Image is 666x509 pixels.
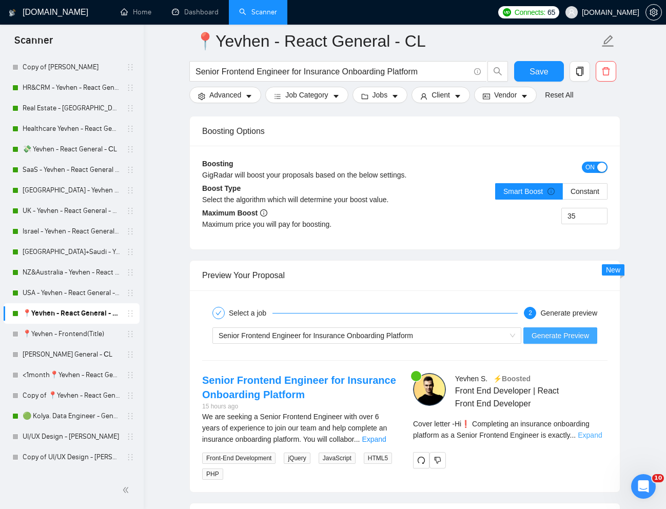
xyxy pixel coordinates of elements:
span: holder [126,84,134,92]
a: Senior Frontend Engineer for Insurance Onboarding Platform [202,375,396,400]
button: Generate Preview [523,327,597,344]
span: holder [126,350,134,359]
b: Maximum Boost [202,209,267,217]
img: logo [9,5,16,21]
span: holder [126,166,134,174]
span: holder [126,248,134,256]
a: 💸 Yevhen - React General - СL [23,139,120,160]
span: Front End Developer | React Front End Developer [455,384,577,410]
a: 🟢 Kolya. Data Engineer - General [23,406,120,426]
b: Boost Type [202,184,241,192]
span: setting [198,92,205,100]
a: searchScanner [239,8,277,16]
span: user [568,9,575,16]
span: Cover letter - Hi❗ Completing an insurance onboarding platform as a Senior Frontend Engineer is e... [413,420,590,439]
button: redo [413,452,429,468]
span: Connects: [515,7,545,18]
span: check [216,310,222,316]
button: setting [645,4,662,21]
span: caret-down [521,92,528,100]
span: ON [585,162,595,173]
span: Constant [571,187,599,195]
span: redo [414,456,429,464]
button: delete [596,61,616,82]
span: user [420,92,427,100]
span: Generate Preview [532,330,589,341]
div: We are seeking a Senior Frontend Engineer with over 6 years of experience to join our team and he... [202,411,397,445]
span: holder [126,309,134,318]
a: HR&CRM - Yevhen - React General - СL [23,77,120,98]
span: holder [126,433,134,441]
span: double-left [122,485,132,495]
span: setting [646,8,661,16]
span: dislike [434,456,441,464]
span: jQuery [284,453,310,464]
span: Job Category [285,89,328,101]
span: search [488,67,507,76]
span: Yevhen S . [455,375,487,383]
span: copy [570,67,590,76]
a: Healthcare Yevhen - React General - СL [23,119,120,139]
a: [GEOGRAPHIC_DATA] - Yevhen - React General - СL [23,180,120,201]
div: GigRadar will boost your proposals based on the below settings. [202,169,506,181]
span: Vendor [494,89,517,101]
b: Boosting [202,160,233,168]
button: settingAdvancedcaret-down [189,87,261,103]
a: setting [645,8,662,16]
span: holder [126,104,134,112]
span: We are seeking a Senior Frontend Engineer with over 6 years of experience to join our team and he... [202,413,387,443]
button: copy [570,61,590,82]
a: SaaS - Yevhen - React General - СL [23,160,120,180]
span: holder [126,391,134,400]
span: JavaScript [319,453,356,464]
div: Select the algorithm which will determine your boost value. [202,194,405,205]
a: Copy of 📍Yevhen - React General - СL [23,385,120,406]
a: 📍Yevhen - Frontend(Title) [23,324,120,344]
span: caret-down [454,92,461,100]
span: Front-End Development [202,453,276,464]
span: 65 [547,7,555,18]
span: ... [354,435,360,443]
button: search [487,61,508,82]
a: homeHome [121,8,151,16]
iframe: Intercom live chat [631,474,656,499]
span: HTML5 [364,453,392,464]
a: dashboardDashboard [172,8,219,16]
a: Expand [362,435,386,443]
img: upwork-logo.png [503,8,511,16]
span: edit [601,34,615,48]
span: holder [126,371,134,379]
span: 10 [652,474,664,482]
span: New [606,266,620,274]
span: Smart Boost [503,187,555,195]
a: Real Estate - [GEOGRAPHIC_DATA] - React General - СL [23,98,120,119]
span: Senior Frontend Engineer for Insurance Onboarding Platform [219,331,413,340]
span: Jobs [373,89,388,101]
span: Save [530,65,548,78]
input: Scanner name... [195,28,599,54]
a: Expand [578,431,602,439]
a: 📍Yevhen - React General - СL [23,303,120,324]
span: holder [126,330,134,338]
a: <1month📍Yevhen - React General - СL [23,365,120,385]
span: 2 [528,309,532,317]
a: [GEOGRAPHIC_DATA]+Saudi - Yevhen - React General - СL [23,242,120,262]
a: USA - Yevhen - React General - СL [23,283,120,303]
span: PHP [202,468,223,480]
div: Maximum price you will pay for boosting. [202,219,405,230]
a: NZ&Australia - Yevhen - React General - СL [23,262,120,283]
div: 15 hours ago [202,402,397,412]
span: holder [126,412,134,420]
span: holder [126,145,134,153]
span: caret-down [332,92,340,100]
span: holder [126,227,134,236]
button: barsJob Categorycaret-down [265,87,348,103]
input: Search Freelance Jobs... [195,65,469,78]
button: folderJobscaret-down [352,87,408,103]
span: holder [126,453,134,461]
span: info-circle [474,68,481,75]
div: Boosting Options [202,116,608,146]
span: holder [126,125,134,133]
span: info-circle [260,209,267,217]
a: Real Estate UI/UX Design - [PERSON_NAME] [23,467,120,488]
